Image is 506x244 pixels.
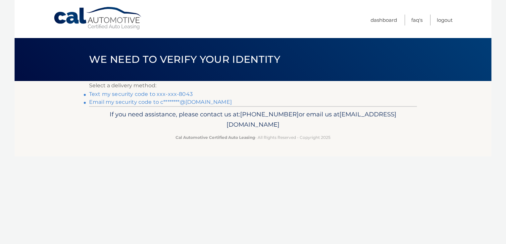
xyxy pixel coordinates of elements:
[411,15,423,25] a: FAQ's
[89,99,232,105] a: Email my security code to c********@[DOMAIN_NAME]
[53,7,143,30] a: Cal Automotive
[89,53,280,65] span: We need to verify your identity
[371,15,397,25] a: Dashboard
[89,91,193,97] a: Text my security code to xxx-xxx-8043
[93,109,413,130] p: If you need assistance, please contact us at: or email us at
[89,81,417,90] p: Select a delivery method:
[176,135,255,140] strong: Cal Automotive Certified Auto Leasing
[93,134,413,141] p: - All Rights Reserved - Copyright 2025
[437,15,453,25] a: Logout
[240,110,299,118] span: [PHONE_NUMBER]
